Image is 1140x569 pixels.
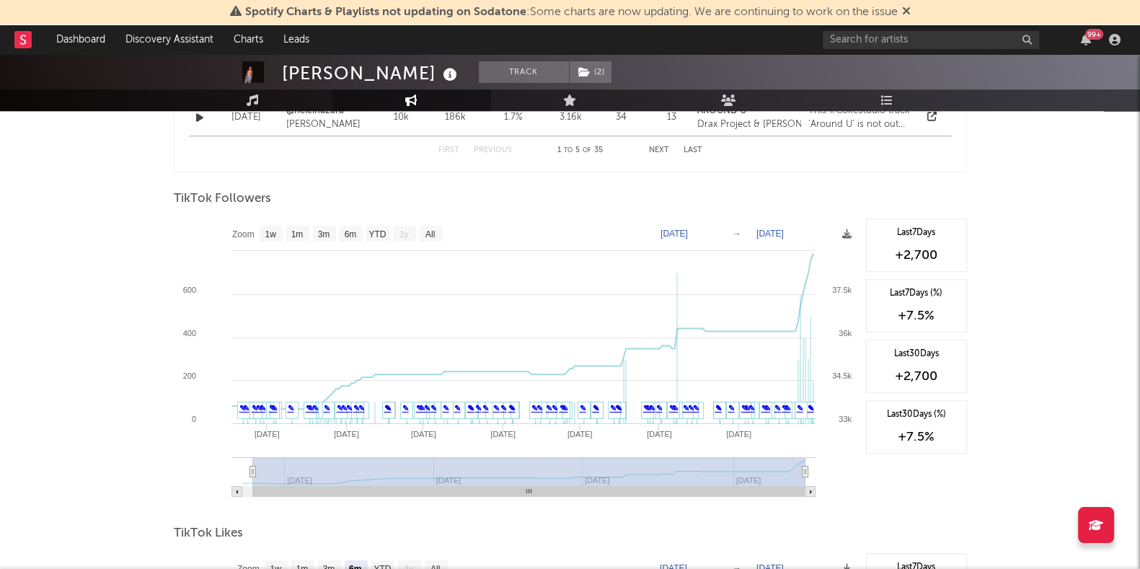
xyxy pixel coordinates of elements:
[832,286,852,294] text: 37.5k
[733,229,741,239] text: →
[808,404,814,413] a: ✎
[660,229,688,239] text: [DATE]
[697,106,746,115] strong: AROUND U
[384,404,391,413] a: ✎
[541,142,620,159] div: 1 5 35
[874,348,959,361] div: Last 30 Days
[902,6,911,18] span: Dismiss
[874,408,959,421] div: Last 30 Days (%)
[479,61,569,83] button: Track
[580,404,586,413] a: ✎
[508,404,515,413] a: ✎
[643,404,650,413] a: ✎
[570,61,611,83] button: (2)
[273,25,319,54] a: Leads
[493,404,500,413] a: ✎
[474,146,512,154] button: Previous
[797,404,803,413] a: ✎
[438,110,474,125] div: 186k
[596,110,647,125] div: 34
[500,404,507,413] a: ✎
[656,404,663,413] a: ✎
[243,404,249,413] a: ✎
[182,371,195,380] text: 200
[649,404,655,413] a: ✎
[553,110,589,125] div: 3.16k
[728,404,735,413] a: ✎
[567,430,592,438] text: [DATE]
[782,404,788,413] a: ✎
[832,371,852,380] text: 34.5k
[269,404,275,413] a: ✎
[688,404,694,413] a: ✎
[373,110,430,125] div: 10k
[214,110,279,125] div: [DATE]
[874,307,959,325] div: +7.5 %
[569,61,612,83] span: ( 2 )
[552,404,558,413] a: ✎
[358,404,365,413] a: ✎
[693,404,699,413] a: ✎
[443,404,449,413] a: ✎
[531,404,538,413] a: ✎
[265,229,276,239] text: 1w
[368,229,386,239] text: YTD
[756,229,784,239] text: [DATE]
[615,404,622,413] a: ✎
[260,404,266,413] a: ✎
[593,404,599,413] a: ✎
[774,404,781,413] a: ✎
[411,430,436,438] text: [DATE]
[683,404,689,413] a: ✎
[560,404,566,413] a: ✎
[536,404,543,413] a: ✎
[649,146,669,154] button: Next
[546,404,552,413] a: ✎
[684,146,702,154] button: Last
[583,147,591,154] span: of
[482,404,489,413] a: ✎
[874,368,959,385] div: +2,700
[337,404,343,413] a: ✎
[312,404,319,413] a: ✎
[467,404,474,413] a: ✎
[317,229,330,239] text: 3m
[823,31,1039,49] input: Search for artists
[490,430,516,438] text: [DATE]
[475,404,482,413] a: ✎
[245,6,526,18] span: Spotify Charts & Playlists not updating on Sodatone
[874,287,959,300] div: Last 7 Days (%)
[291,229,303,239] text: 1m
[341,404,348,413] a: ✎
[282,61,461,85] div: [PERSON_NAME]
[255,430,280,438] text: [DATE]
[715,404,722,413] a: ✎
[252,404,258,413] a: ✎
[654,110,690,125] div: 13
[174,190,271,208] span: TikTok Followers
[761,404,768,413] a: ✎
[874,428,959,446] div: +7.5 %
[286,118,366,132] div: [PERSON_NAME]
[425,229,434,239] text: All
[334,430,359,438] text: [DATE]
[416,404,423,413] a: ✎
[610,404,617,413] a: ✎
[324,404,330,413] a: ✎
[647,430,672,438] text: [DATE]
[697,118,837,132] div: Drax Project & [PERSON_NAME]
[1085,29,1103,40] div: 99 +
[306,404,312,413] a: ✎
[344,229,356,239] text: 6m
[874,247,959,264] div: +2,700
[481,110,546,125] div: 1.7 %
[697,104,837,132] a: AROUND UDrax Project & [PERSON_NAME]
[232,229,255,239] text: Zoom
[245,6,898,18] span: : Some charts are now updating. We are continuing to work on the issue
[741,404,748,413] a: ✎
[669,404,676,413] a: ✎
[424,404,430,413] a: ✎
[748,404,755,413] a: ✎
[438,146,459,154] button: First
[115,25,224,54] a: Discovery Assistant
